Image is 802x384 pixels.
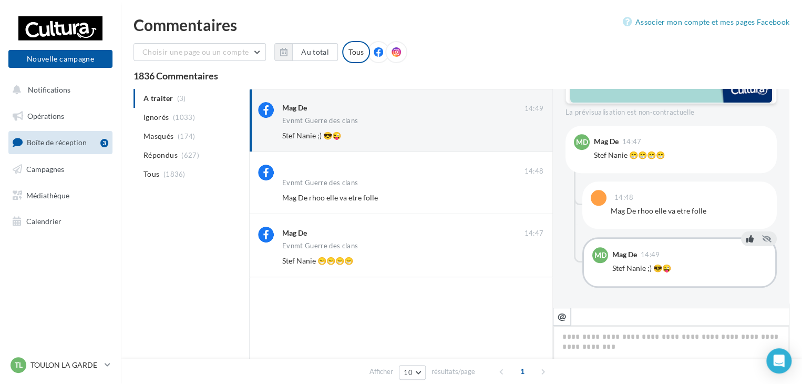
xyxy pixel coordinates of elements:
div: Mag De [282,228,307,238]
a: Calendrier [6,210,115,233]
span: (1033) [173,113,195,122]
span: Afficher [369,367,393,377]
span: 14:47 [524,229,543,238]
div: Mag De [612,251,637,258]
span: 10 [404,368,413,377]
span: Calendrier [26,217,61,226]
span: Mag De rhoo elle va etre folle [282,193,378,202]
span: Notifications [28,85,70,94]
button: Nouvelle campagne [8,50,112,68]
span: 14:49 [524,104,543,114]
button: Au total [274,43,338,61]
p: TOULON LA GARDE [30,360,100,370]
button: 10 [399,365,426,380]
span: Stef Nanie ;) 😎😜 [282,131,341,140]
a: Boîte de réception3 [6,131,115,154]
span: 14:48 [614,194,634,201]
div: 1836 Commentaires [133,71,789,80]
button: Au total [292,43,338,61]
div: Mag De rhoo elle va etre folle [611,206,768,216]
button: @ [553,308,571,326]
a: TL TOULON LA GARDE [8,355,112,375]
div: Stef Nanie 😁😁😁😁 [594,150,768,160]
span: Masqués [143,131,173,142]
div: Mag De [594,138,619,145]
span: MD [576,137,588,147]
span: Ignorés [143,112,169,123]
span: (627) [181,151,199,159]
span: MD [594,250,606,260]
span: Choisir une page ou un compte [142,47,249,56]
a: Opérations [6,105,115,127]
span: Boîte de réception [27,138,87,147]
span: 14:47 [622,138,642,145]
span: 14:48 [524,167,543,176]
div: Tous [342,41,370,63]
button: Notifications [6,79,110,101]
span: résultats/page [431,367,475,377]
span: Campagnes [26,165,64,174]
span: (1836) [163,170,186,178]
span: (174) [178,132,196,140]
div: Evnmt Guerre des clans [282,179,358,186]
span: Tous [143,169,159,179]
a: Campagnes [6,158,115,180]
div: La prévisualisation est non-contractuelle [565,104,777,117]
span: Stef Nanie 😁😁😁😁 [282,256,353,265]
a: Associer mon compte et mes pages Facebook [623,16,789,28]
div: 3 [100,139,108,147]
i: @ [558,311,567,321]
div: Open Intercom Messenger [766,348,791,373]
button: Choisir une page ou un compte [133,43,266,61]
a: Médiathèque [6,185,115,207]
div: Evnmt Guerre des clans [282,242,358,249]
span: Opérations [27,112,64,120]
div: Stef Nanie ;) 😎😜 [612,263,767,274]
div: Evnmt Guerre des clans [282,117,358,124]
div: Commentaires [133,17,789,33]
div: Mag De [282,103,307,113]
span: Médiathèque [26,190,69,199]
span: Répondus [143,150,178,160]
span: 1 [514,363,531,380]
span: TL [15,360,23,370]
span: 14:49 [641,251,660,258]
